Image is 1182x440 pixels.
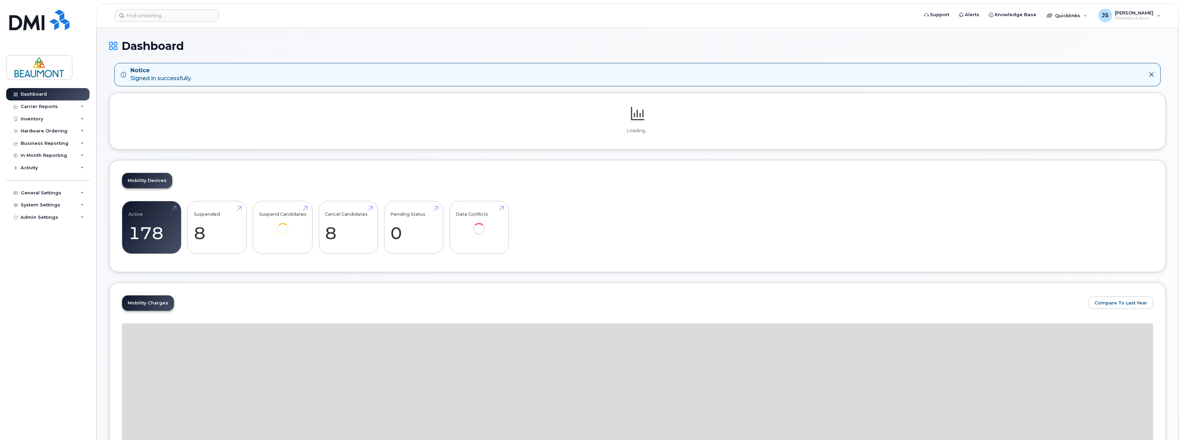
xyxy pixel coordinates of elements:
[109,40,1166,52] h1: Dashboard
[456,205,502,244] a: Data Conflicts
[122,173,172,188] a: Mobility Devices
[122,296,174,311] a: Mobility Charges
[122,128,1153,134] p: Loading...
[259,205,306,244] a: Suspend Candidates
[1089,297,1153,309] button: Compare To Last Year
[128,205,175,250] a: Active 178
[130,67,192,75] strong: Notice
[1095,300,1147,306] span: Compare To Last Year
[325,205,371,250] a: Cancel Candidates 8
[130,67,192,83] div: Signed in successfully.
[194,205,240,250] a: Suspended 8
[390,205,437,250] a: Pending Status 0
